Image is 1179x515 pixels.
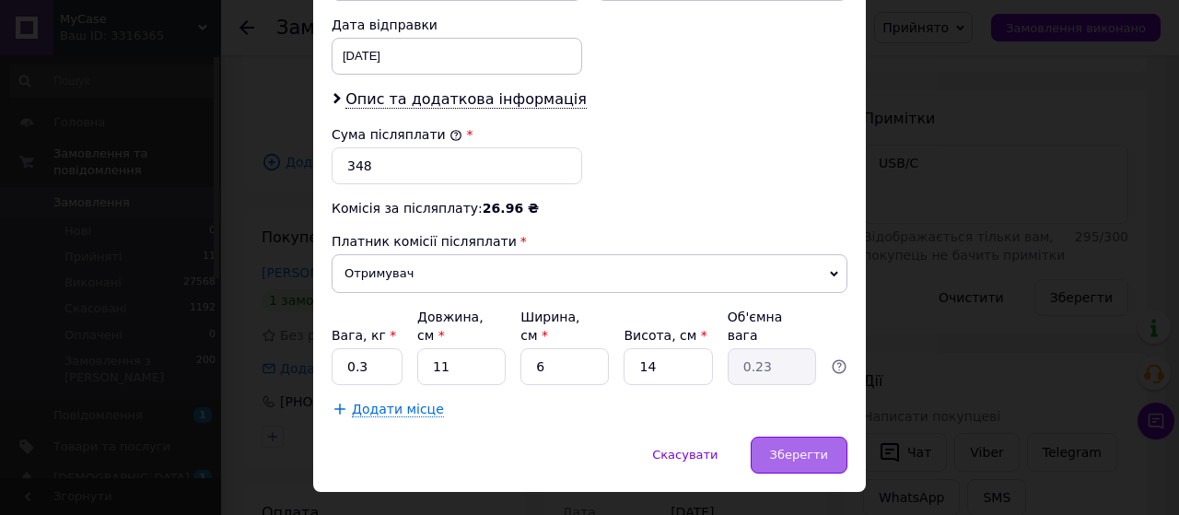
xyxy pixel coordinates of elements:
[483,201,539,216] span: 26.96 ₴
[417,310,484,343] label: Довжина, см
[652,448,718,462] span: Скасувати
[332,234,517,249] span: Платник комісії післяплати
[352,402,444,417] span: Додати місце
[345,90,587,109] span: Опис та додаткова інформація
[332,199,847,217] div: Комісія за післяплату:
[624,328,706,343] label: Висота, см
[770,448,828,462] span: Зберегти
[332,127,462,142] label: Сума післяплати
[332,16,582,34] div: Дата відправки
[520,310,579,343] label: Ширина, см
[332,328,396,343] label: Вага, кг
[728,308,816,345] div: Об'ємна вага
[332,254,847,293] span: Отримувач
